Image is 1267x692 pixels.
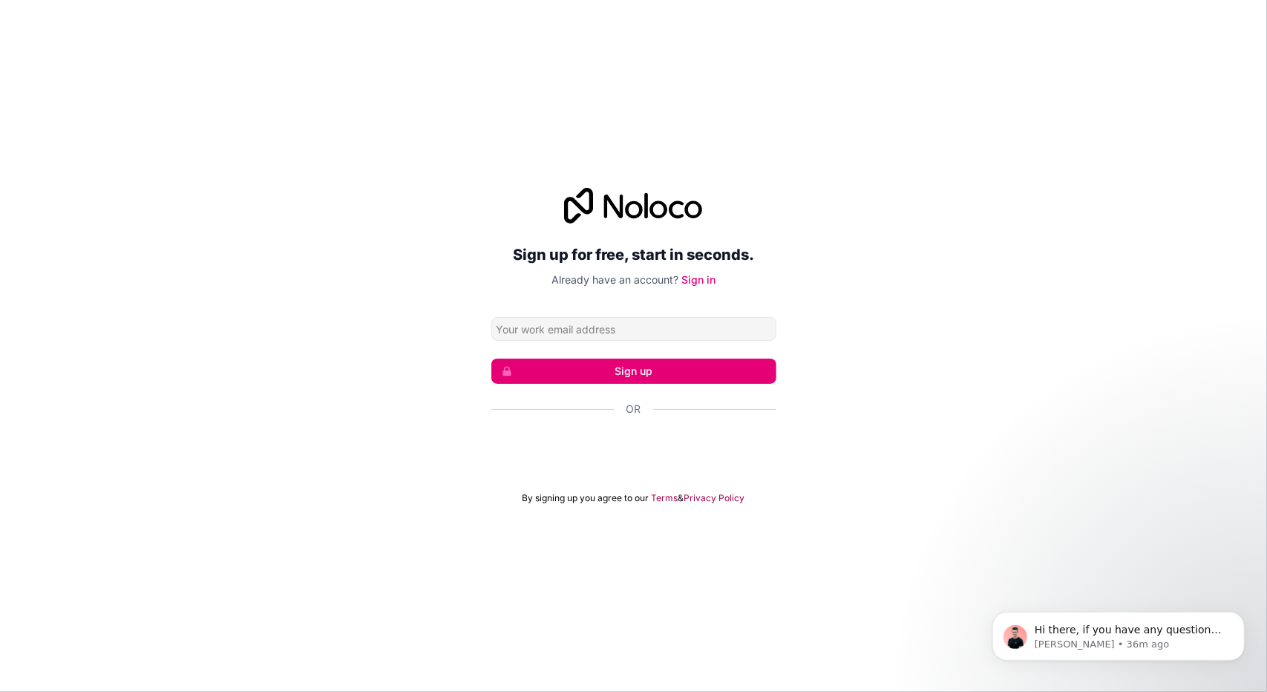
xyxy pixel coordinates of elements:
[491,359,776,384] button: Sign up
[491,241,776,268] h2: Sign up for free, start in seconds.
[681,273,716,286] a: Sign in
[551,273,678,286] span: Already have an account?
[970,581,1267,685] iframe: Intercom notifications message
[678,492,684,504] span: &
[652,492,678,504] a: Terms
[523,492,649,504] span: By signing up you agree to our
[684,492,745,504] a: Privacy Policy
[484,433,784,466] iframe: Sign in with Google Button
[491,317,776,341] input: Email address
[626,402,641,417] span: Or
